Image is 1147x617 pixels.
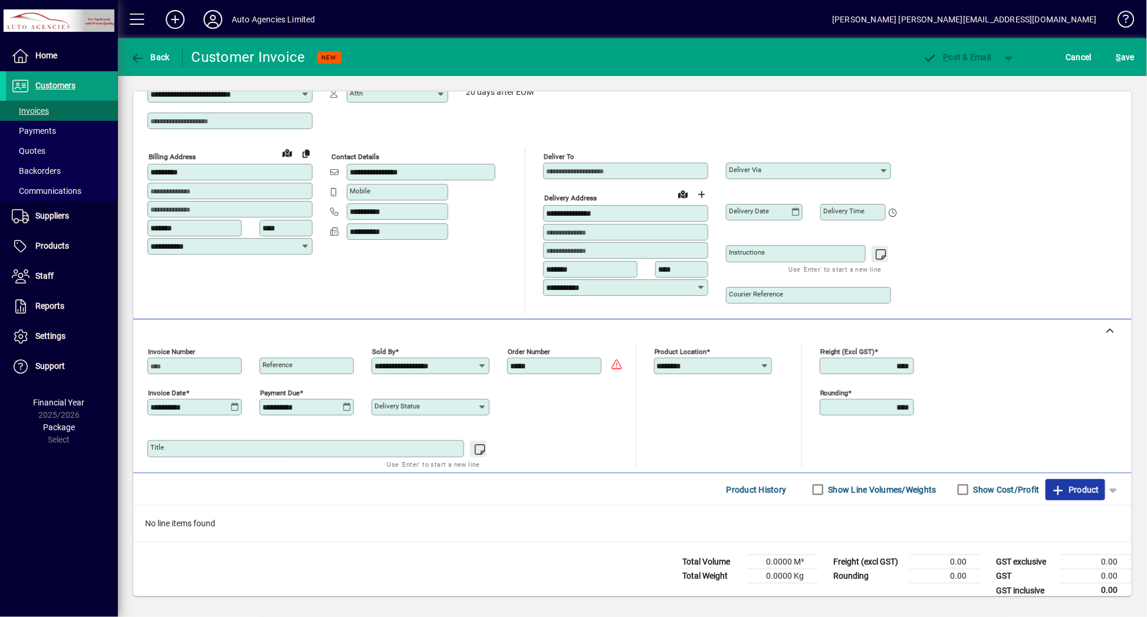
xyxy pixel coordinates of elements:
td: GST [990,569,1061,583]
a: Invoices [6,101,118,121]
app-page-header-button: Back [118,47,183,68]
span: Communications [12,186,81,196]
a: Settings [6,322,118,351]
mat-label: Rounding [820,389,849,397]
button: Back [127,47,173,68]
button: Add [156,9,194,30]
span: Suppliers [35,211,69,220]
button: Cancel [1063,47,1095,68]
span: 20 days after EOM [466,88,534,97]
a: Payments [6,121,118,141]
span: Quotes [12,146,45,156]
mat-label: Invoice date [148,389,186,397]
td: Freight (excl GST) [827,555,910,569]
span: Invoices [12,106,49,116]
td: GST exclusive [990,555,1061,569]
span: ave [1116,48,1135,67]
mat-label: Attn [350,89,363,97]
mat-label: Delivery time [823,207,865,215]
td: Rounding [827,569,910,583]
a: Knowledge Base [1109,2,1132,41]
mat-label: Product location [655,348,707,356]
button: Product [1046,479,1105,500]
span: Cancel [1066,48,1092,67]
td: Total Weight [676,569,747,583]
label: Show Line Volumes/Weights [826,484,936,496]
mat-label: Delivery date [729,207,769,215]
span: Payments [12,126,56,136]
mat-label: Deliver To [544,153,574,161]
a: Home [6,41,118,71]
button: Product History [722,479,791,500]
mat-label: Delivery status [374,402,420,410]
a: View on map [673,184,692,203]
mat-label: Courier Reference [729,290,783,298]
mat-label: Invoice number [148,348,195,356]
span: Support [35,361,65,371]
span: Back [130,52,170,62]
span: Home [35,51,57,60]
td: 0.00 [1061,555,1132,569]
span: Financial Year [34,398,85,407]
button: Choose address [692,185,711,204]
button: Copy to Delivery address [297,144,315,163]
div: Auto Agencies Limited [232,10,315,29]
span: Package [43,423,75,432]
span: S [1116,52,1121,62]
mat-label: Title [150,443,164,451]
span: Reports [35,301,64,311]
a: Backorders [6,161,118,181]
a: Products [6,232,118,261]
td: 0.00 [910,555,981,569]
a: Suppliers [6,202,118,231]
span: Customers [35,81,75,90]
mat-label: Reference [262,361,292,369]
a: Quotes [6,141,118,161]
mat-label: Order number [508,348,550,356]
span: Settings [35,331,65,341]
label: Show Cost/Profit [971,484,1040,496]
div: Customer Invoice [192,48,305,67]
mat-label: Freight (excl GST) [820,348,875,356]
span: NEW [322,54,337,61]
mat-label: Mobile [350,187,370,195]
div: No line items found [133,506,1132,542]
span: Staff [35,271,54,281]
a: Communications [6,181,118,201]
a: Support [6,352,118,381]
button: Post & Email [917,47,997,68]
a: Staff [6,262,118,291]
button: Profile [194,9,232,30]
td: 0.00 [1061,569,1132,583]
span: Backorders [12,166,61,176]
span: ost & Email [923,52,991,62]
mat-label: Instructions [729,248,765,256]
button: Save [1113,47,1138,68]
mat-label: Payment due [260,389,300,397]
td: 0.00 [910,569,981,583]
span: Products [35,241,69,250]
td: 0.0000 Kg [747,569,818,583]
mat-label: Deliver via [729,166,761,174]
a: View on map [278,143,297,162]
td: 0.0000 M³ [747,555,818,569]
a: Reports [6,292,118,321]
mat-hint: Use 'Enter' to start a new line [387,457,480,471]
mat-label: Sold by [372,348,395,356]
td: GST inclusive [990,583,1061,598]
div: [PERSON_NAME] [PERSON_NAME][EMAIL_ADDRESS][DOMAIN_NAME] [832,10,1097,29]
span: Product [1051,480,1099,499]
span: P [944,52,949,62]
span: Product History [727,480,787,499]
mat-hint: Use 'Enter' to start a new line [789,262,882,276]
td: Total Volume [676,555,747,569]
td: 0.00 [1061,583,1132,598]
